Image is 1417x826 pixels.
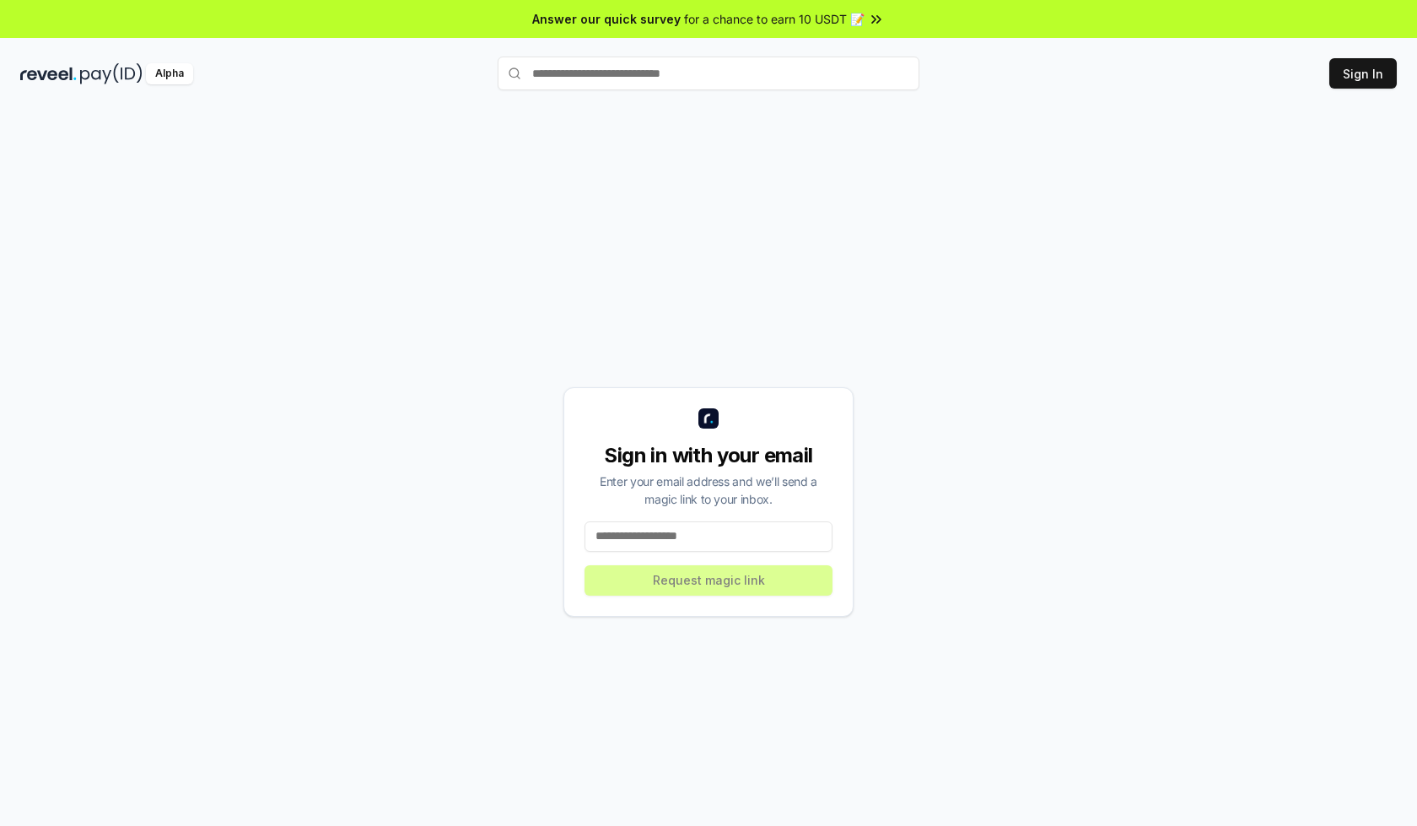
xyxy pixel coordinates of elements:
[146,63,193,84] div: Alpha
[80,63,143,84] img: pay_id
[585,442,832,469] div: Sign in with your email
[585,472,832,508] div: Enter your email address and we’ll send a magic link to your inbox.
[698,408,719,429] img: logo_small
[1329,58,1397,89] button: Sign In
[20,63,77,84] img: reveel_dark
[532,10,681,28] span: Answer our quick survey
[684,10,865,28] span: for a chance to earn 10 USDT 📝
